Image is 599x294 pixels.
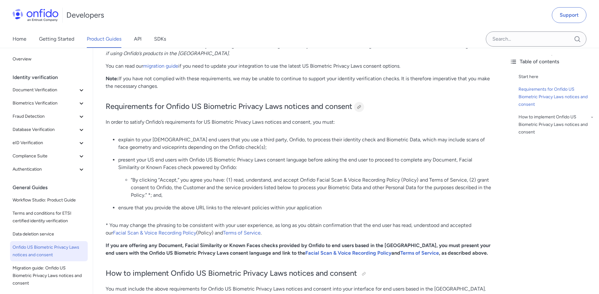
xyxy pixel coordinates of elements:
[519,73,594,81] a: Start here
[106,118,492,126] p: In order to satisfy Onfido’s requirements for US Biometric Privacy Laws notices and consent, you ...
[13,210,85,225] span: Terms and conditions for ETSI certified identity verification
[131,176,492,199] li: “By clicking “Accept,” you agree you have: (1) read, understand, and accept Onfido Facial Scan & ...
[519,113,594,136] a: How to implement Onfido US Biometric Privacy Laws notices and consent
[154,30,166,48] a: SDKs
[10,110,88,123] button: Fraud Detection
[143,63,178,69] a: migration guide
[223,230,261,236] a: Terms of Service
[106,101,492,112] h2: Requirements for Onfido US Biometric Privacy Laws notices and consent
[13,86,78,94] span: Document Verification
[106,76,119,82] strong: Note:
[106,62,492,70] p: You can read our if you need to update your integration to use the latest US Biometric Privacy La...
[13,152,78,160] span: Compliance Suite
[13,71,90,84] div: Identity verification
[10,53,88,65] a: Overview
[10,150,88,162] button: Compliance Suite
[305,250,391,256] a: Facial Scan & Voice Recording Policy
[10,262,88,290] a: Migration guide: Onfido US Biometric Privacy Laws notices and consent
[519,86,594,108] a: Requirements for Onfido US Biometric Privacy Laws notices and consent
[106,35,492,56] em: Customers remain responsible for complying with US Biometric Privacy Laws and other applicable pr...
[13,264,85,287] span: Migration guide: Onfido US Biometric Privacy Laws notices and consent
[118,156,492,171] p: present your US end users with Onfido US Biometric Privacy Laws consent language before asking th...
[13,196,85,204] span: Workflow Studio: Product Guide
[13,55,85,63] span: Overview
[10,194,88,206] a: Workflow Studio: Product Guide
[39,30,74,48] a: Getting Started
[118,204,492,212] p: ensure that you provide the above URL links to the relevant policies within your application
[13,139,78,147] span: eID Verification
[13,126,78,133] span: Database Verification
[106,242,491,256] strong: If you are offering any Document, Facial Similarity or Known Faces checks provided by Onfido to e...
[10,241,88,261] a: Onfido US Biometric Privacy Laws notices and consent
[486,31,586,47] input: Onfido search input field
[10,207,88,227] a: Terms and conditions for ETSI certified identity verification
[66,10,104,20] h1: Developers
[13,166,78,173] span: Authentication
[13,181,90,194] div: General Guides
[10,84,88,96] button: Document Verification
[113,230,196,236] a: Facial Scan & Voice Recording Policy
[400,250,439,256] a: Terms of Service
[552,7,586,23] a: Support
[13,99,78,107] span: Biometrics Verification
[106,75,492,90] p: If you have not complied with these requirements, we may be unable to continue to support your id...
[87,30,121,48] a: Product Guides
[13,244,85,259] span: Onfido US Biometric Privacy Laws notices and consent
[118,136,492,151] p: explain to your [DEMOGRAPHIC_DATA] end users that you use a third party, Onfido, to process their...
[13,113,78,120] span: Fraud Detection
[13,9,58,21] img: Onfido Logo
[10,97,88,110] button: Biometrics Verification
[10,137,88,149] button: eID Verification
[134,30,141,48] a: API
[510,58,594,65] div: Table of contents
[13,30,26,48] a: Home
[106,222,492,237] p: * You may change the phrasing to be consistent with your user experience, as long as you obtain c...
[10,163,88,176] button: Authentication
[106,268,492,279] h2: How to implement Onfido US Biometric Privacy Laws notices and consent
[10,228,88,240] a: Data deletion service
[13,230,85,238] span: Data deletion service
[10,123,88,136] button: Database Verification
